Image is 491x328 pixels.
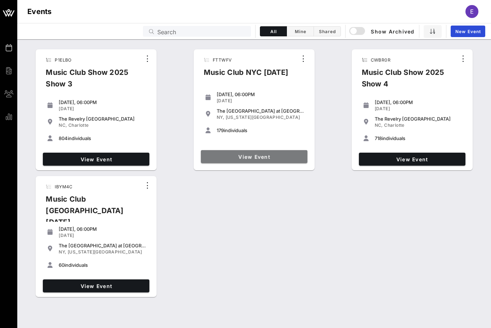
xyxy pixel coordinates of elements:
[59,122,67,128] span: NC,
[350,25,415,38] button: Show Archived
[217,98,305,104] div: [DATE]
[204,154,305,160] span: View Event
[217,127,305,133] div: individuals
[350,27,414,36] span: Show Archived
[287,26,314,36] button: Mine
[318,29,336,34] span: Shared
[217,127,224,133] span: 179
[46,283,147,289] span: View Event
[375,99,463,105] div: [DATE], 06:00PM
[375,122,383,128] span: NC,
[59,233,147,238] div: [DATE]
[68,249,142,255] span: [US_STATE][GEOGRAPHIC_DATA]
[260,26,287,36] button: All
[43,153,149,166] a: View Event
[213,57,231,63] span: FTTWFV
[59,262,64,268] span: 60
[362,156,463,162] span: View Event
[68,122,89,128] span: Charlotte
[59,262,147,268] div: individuals
[375,106,463,112] div: [DATE]
[59,135,147,141] div: individuals
[40,193,141,234] div: Music Club [GEOGRAPHIC_DATA] [DATE]
[217,108,305,114] div: The [GEOGRAPHIC_DATA] at [GEOGRAPHIC_DATA]
[46,156,147,162] span: View Event
[375,116,463,122] div: The Revelry [GEOGRAPHIC_DATA]
[59,99,147,105] div: [DATE], 06:00PM
[27,6,52,17] h1: Events
[375,135,463,141] div: individuals
[455,29,481,34] span: New Event
[470,8,474,15] span: E
[59,135,68,141] span: 804
[465,5,478,18] div: E
[371,57,391,63] span: CWBR0R
[43,279,149,292] a: View Event
[375,135,382,141] span: 718
[451,26,485,37] a: New Event
[201,150,307,163] a: View Event
[198,67,294,84] div: Music Club NYC [DATE]
[59,249,66,255] span: NY,
[356,67,458,95] div: Music Club Show 2025 Show 4
[314,26,341,36] button: Shared
[217,114,224,120] span: NY,
[359,153,465,166] a: View Event
[217,91,305,97] div: [DATE], 06:00PM
[265,29,282,34] span: All
[291,29,309,34] span: Mine
[59,243,147,248] div: The [GEOGRAPHIC_DATA] at [GEOGRAPHIC_DATA]
[40,67,141,95] div: Music Club Show 2025 Show 3
[55,184,72,189] span: IBYM4C
[384,122,405,128] span: Charlotte
[55,57,71,63] span: P1ELBO
[59,106,147,112] div: [DATE]
[226,114,300,120] span: [US_STATE][GEOGRAPHIC_DATA]
[59,226,147,232] div: [DATE], 06:00PM
[59,116,147,122] div: The Revelry [GEOGRAPHIC_DATA]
